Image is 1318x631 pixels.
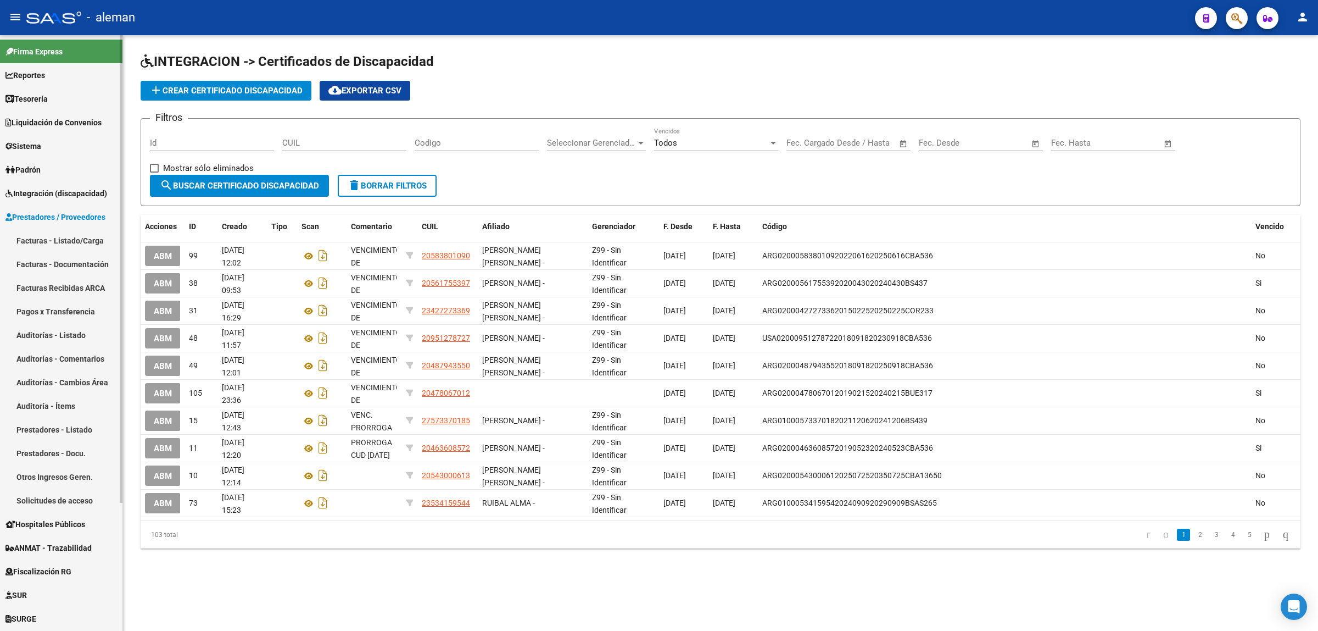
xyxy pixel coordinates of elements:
span: PRORROGA CUD 23/05/2025 [351,438,392,460]
span: [DATE] [713,389,735,397]
button: ABM [145,383,181,403]
span: ANMAT - Trazabilidad [5,542,92,554]
span: ARG02000543000612025072520350725CBA13650 [762,471,942,480]
span: Seleccionar Gerenciador [547,138,636,148]
span: No [1255,334,1265,342]
span: No [1255,499,1265,507]
span: F. Desde [663,222,692,231]
span: ARG02000583801092022061620250616CBA536 [762,251,933,260]
button: ABM [145,411,181,431]
span: [DATE] 23:36 [222,383,244,405]
button: ABM [145,466,181,486]
span: SUR [5,589,27,601]
span: Liquidación de Convenios [5,117,102,129]
span: Comentario [351,222,392,231]
span: ABM [154,416,172,426]
button: Open calendar [897,137,910,150]
input: End date [832,138,885,148]
span: ABM [154,361,172,371]
span: VENCIMIENTO DE PRORROGA 15/02/2025 [351,383,401,429]
span: [DATE] [663,416,686,425]
a: 3 [1210,529,1223,541]
span: 20543000613 [422,471,470,480]
mat-icon: menu [9,10,22,24]
span: [PERSON_NAME] [PERSON_NAME] - [482,301,545,322]
span: Z99 - Sin Identificar [592,273,627,295]
span: No [1255,306,1265,315]
span: [DATE] [713,251,735,260]
span: Si [1255,389,1261,397]
i: Descargar documento [316,357,330,374]
span: Vencido [1255,222,1284,231]
li: page 5 [1241,525,1258,544]
span: Padrón [5,164,41,176]
span: Buscar Certificado Discapacidad [160,181,319,191]
span: Sistema [5,140,41,152]
mat-icon: cloud_download [328,84,342,97]
span: [DATE] 12:02 [222,246,244,267]
datatable-header-cell: CUIL [417,215,478,239]
span: Exportar CSV [328,86,401,96]
mat-icon: delete [348,179,361,192]
input: End date [964,138,1018,148]
span: 20463608572 [422,444,470,452]
span: ABM [154,499,172,508]
span: ARG02000463608572019052320240523CBA536 [762,444,933,452]
span: ARG02000427273362015022520250225COR233 [762,306,934,315]
span: VENCIMIENTO DE PRORROGA DE CUD 25/02/2026 [351,301,401,359]
button: ABM [145,273,181,294]
h3: Filtros [150,110,188,125]
span: Si [1255,444,1261,452]
datatable-header-cell: F. Hasta [708,215,758,239]
datatable-header-cell: Creado [217,215,267,239]
span: No [1255,471,1265,480]
span: Tipo [271,222,287,231]
span: 48 [189,334,198,342]
span: Z99 - Sin Identificar [592,246,627,267]
button: Buscar Certificado Discapacidad [150,175,329,197]
a: 4 [1226,529,1239,541]
span: [DATE] 12:14 [222,466,244,487]
a: go to last page [1278,529,1293,541]
span: Prestadores / Proveedores [5,211,105,223]
span: 20951278727 [422,334,470,342]
datatable-header-cell: ID [185,215,217,239]
span: 20487943550 [422,361,470,370]
span: SURGE [5,613,36,625]
button: Open calendar [1030,137,1042,150]
span: 15 [189,416,198,425]
button: ABM [145,328,181,348]
span: [DATE] [663,499,686,507]
span: Z99 - Sin Identificar [592,356,627,377]
span: Acciones [145,222,177,231]
a: go to first page [1141,529,1155,541]
span: Afiliado [482,222,510,231]
span: ABM [154,251,172,261]
i: Descargar documento [316,302,330,319]
span: Tesorería [5,93,48,105]
i: Descargar documento [316,412,330,429]
span: [DATE] [663,444,686,452]
span: Z99 - Sin Identificar [592,328,627,350]
span: [DATE] [713,416,735,425]
span: [PERSON_NAME] [PERSON_NAME] - [482,356,545,377]
span: [DATE] [713,279,735,287]
span: 105 [189,389,202,397]
span: [DATE] 16:29 [222,301,244,322]
span: Todos [654,138,677,148]
span: [DATE] [713,361,735,370]
span: [PERSON_NAME] - [482,416,545,425]
span: [DATE] [663,306,686,315]
span: 20583801090 [422,251,470,260]
a: go to previous page [1158,529,1174,541]
datatable-header-cell: Scan [297,215,347,239]
button: ABM [145,493,181,513]
span: [DATE] [663,471,686,480]
span: 73 [189,499,198,507]
span: [DATE] 12:43 [222,411,244,432]
span: No [1255,416,1265,425]
span: VENCIMIENTO DE PRORROGA DE CUD 18/09/2025 [351,356,401,414]
span: Mostrar sólo eliminados [163,162,254,175]
i: Descargar documento [316,274,330,292]
li: page 2 [1192,525,1208,544]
